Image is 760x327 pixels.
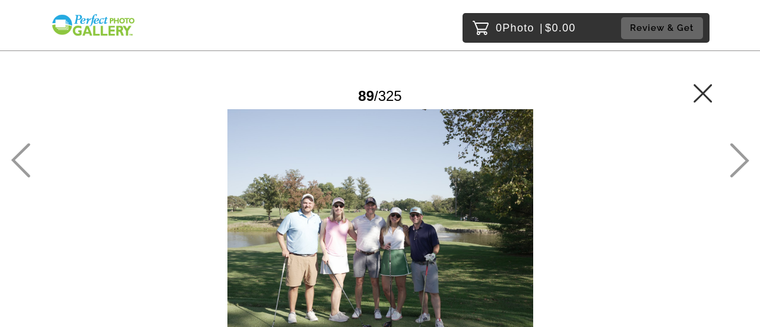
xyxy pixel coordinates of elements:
div: / [358,83,401,109]
img: Snapphound Logo [50,13,136,37]
span: 325 [378,88,402,104]
button: Review & Get [621,17,703,39]
a: Review & Get [621,17,707,39]
span: Photo [502,18,534,37]
span: | [540,22,543,34]
span: 89 [358,88,374,104]
p: 0 $0.00 [496,18,576,37]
